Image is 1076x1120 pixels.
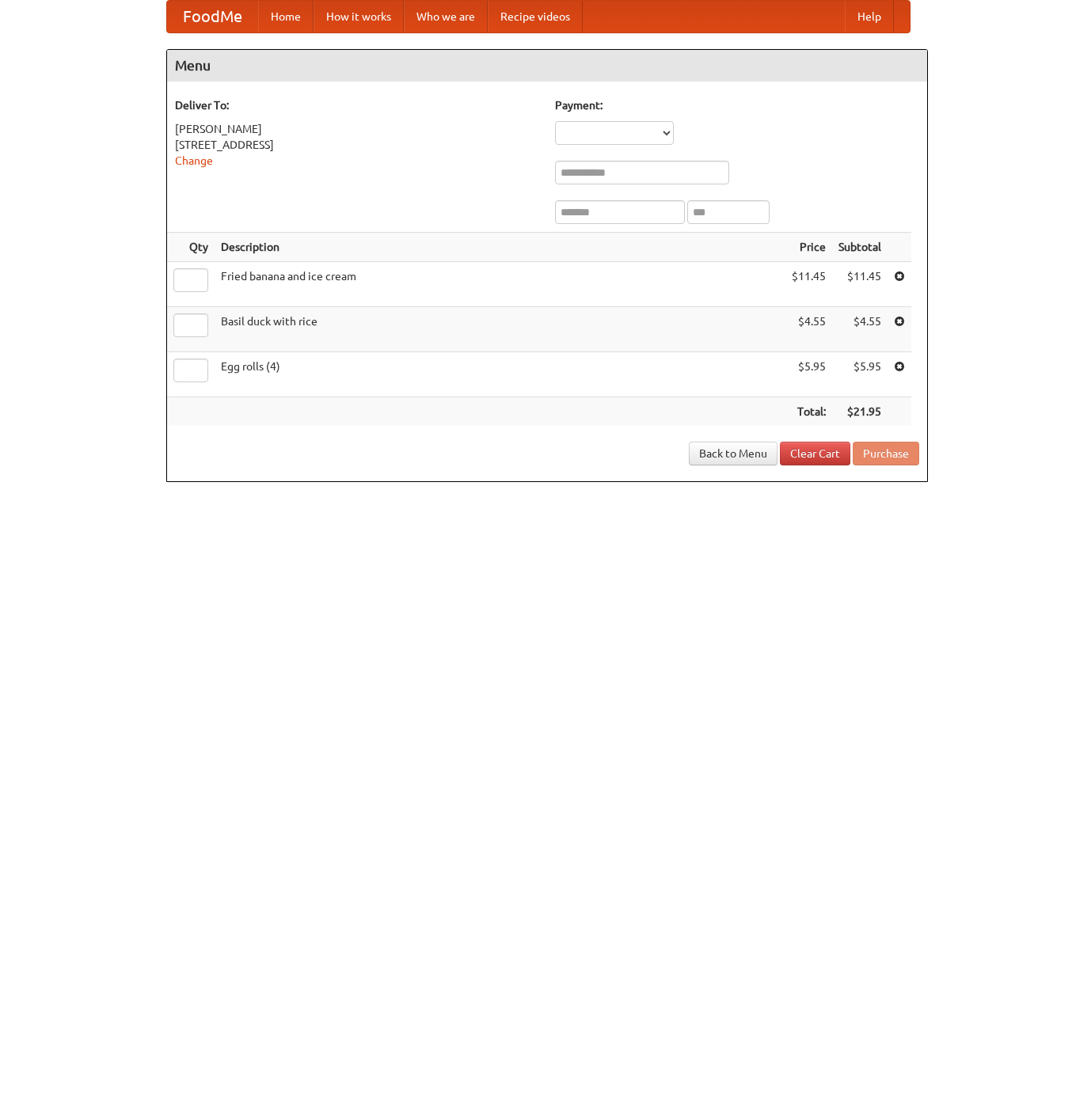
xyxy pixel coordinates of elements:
a: How it works [314,1,404,32]
a: FoodMe [167,1,258,32]
h4: Menu [167,50,927,82]
button: Purchase [853,442,919,465]
a: Clear Cart [780,442,850,465]
td: $11.45 [785,262,832,307]
a: Help [845,1,894,32]
a: Change [175,154,213,167]
th: Total: [785,397,832,427]
td: $4.55 [832,307,888,352]
td: $4.55 [785,307,832,352]
h5: Deliver To: [175,97,539,113]
a: Who we are [404,1,488,32]
th: Price [785,233,832,262]
th: Subtotal [832,233,888,262]
td: $11.45 [832,262,888,307]
td: Egg rolls (4) [215,352,785,397]
th: Qty [167,233,215,262]
td: Fried banana and ice cream [215,262,785,307]
h5: Payment: [555,97,919,113]
td: Basil duck with rice [215,307,785,352]
a: Recipe videos [488,1,583,32]
td: $5.95 [785,352,832,397]
div: [STREET_ADDRESS] [175,137,539,153]
th: Description [215,233,785,262]
th: $21.95 [832,397,888,427]
div: [PERSON_NAME] [175,121,539,137]
a: Home [258,1,314,32]
a: Back to Menu [689,442,778,465]
td: $5.95 [832,352,888,397]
